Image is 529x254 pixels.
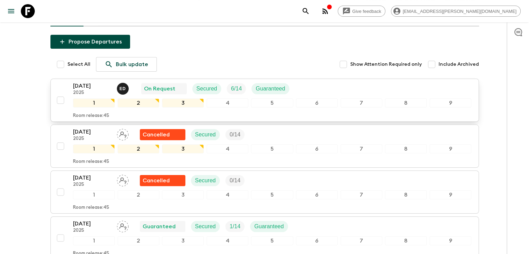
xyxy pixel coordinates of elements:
[4,4,18,18] button: menu
[207,98,248,108] div: 4
[50,35,130,49] button: Propose Departures
[439,61,479,68] span: Include Archived
[118,190,159,199] div: 2
[256,85,285,93] p: Guaranteed
[143,222,176,231] p: Guaranteed
[67,61,90,68] span: Select All
[191,175,220,186] div: Secured
[251,144,293,153] div: 5
[350,61,422,68] span: Show Attention Required only
[73,190,115,199] div: 1
[162,236,204,245] div: 3
[140,175,185,186] div: Flash Pack cancellation
[73,236,115,245] div: 1
[192,83,222,94] div: Secured
[430,190,471,199] div: 9
[118,236,159,245] div: 2
[430,236,471,245] div: 9
[96,57,157,72] a: Bulk update
[430,98,471,108] div: 9
[399,9,520,14] span: [EMAIL_ADDRESS][PERSON_NAME][DOMAIN_NAME]
[340,98,382,108] div: 7
[296,190,338,199] div: 6
[207,236,248,245] div: 4
[299,4,313,18] button: search adventures
[50,170,479,214] button: [DATE]2025Assign pack leaderFlash Pack cancellationSecuredTrip Fill123456789Room release:45
[117,85,130,90] span: Ernesto Deciga Alcàntara
[117,83,130,95] button: ED
[230,130,240,139] p: 0 / 14
[225,221,245,232] div: Trip Fill
[73,90,111,96] p: 2025
[227,83,246,94] div: Trip Fill
[251,190,293,199] div: 5
[385,144,427,153] div: 8
[116,60,148,69] p: Bulk update
[348,9,385,14] span: Give feedback
[195,176,216,185] p: Secured
[340,236,382,245] div: 7
[338,6,385,17] a: Give feedback
[296,98,338,108] div: 6
[73,182,111,188] p: 2025
[143,176,170,185] p: Cancelled
[118,98,159,108] div: 2
[191,129,220,140] div: Secured
[391,6,521,17] div: [EMAIL_ADDRESS][PERSON_NAME][DOMAIN_NAME]
[162,98,204,108] div: 3
[50,79,479,122] button: [DATE]2025Ernesto Deciga AlcàntaraOn RequestSecuredTrip FillGuaranteed123456789Room release:45
[385,190,427,199] div: 8
[385,98,427,108] div: 8
[117,223,129,228] span: Assign pack leader
[251,98,293,108] div: 5
[73,98,115,108] div: 1
[430,144,471,153] div: 9
[117,177,129,182] span: Assign pack leader
[230,176,240,185] p: 0 / 14
[197,85,217,93] p: Secured
[340,144,382,153] div: 7
[385,236,427,245] div: 8
[120,86,126,92] p: E D
[231,85,242,93] p: 6 / 14
[254,222,284,231] p: Guaranteed
[296,236,338,245] div: 6
[195,130,216,139] p: Secured
[296,144,338,153] div: 6
[50,125,479,168] button: [DATE]2025Assign pack leaderFlash Pack cancellationSecuredTrip Fill123456789Room release:45
[195,222,216,231] p: Secured
[230,222,240,231] p: 1 / 14
[225,129,245,140] div: Trip Fill
[73,82,111,90] p: [DATE]
[73,220,111,228] p: [DATE]
[207,144,248,153] div: 4
[251,236,293,245] div: 5
[73,228,111,233] p: 2025
[207,190,248,199] div: 4
[73,205,109,211] p: Room release: 45
[162,190,204,199] div: 3
[191,221,220,232] div: Secured
[144,85,175,93] p: On Request
[225,175,245,186] div: Trip Fill
[340,190,382,199] div: 7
